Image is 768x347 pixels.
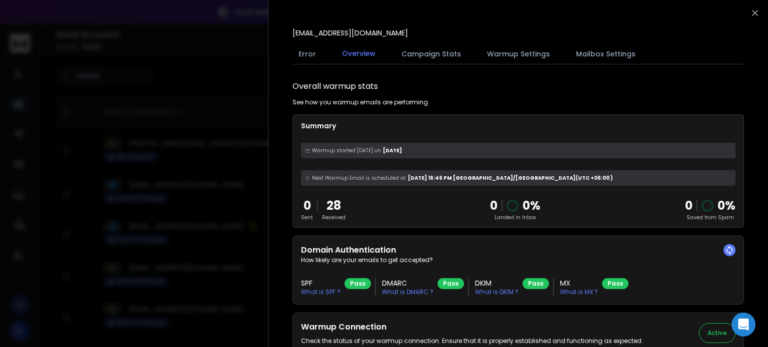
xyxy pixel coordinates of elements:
[301,143,735,158] div: [DATE]
[560,278,598,288] h3: MX
[292,80,378,92] h1: Overall warmup stats
[395,43,467,65] button: Campaign Stats
[301,244,735,256] h2: Domain Authentication
[699,323,735,343] button: Active
[322,214,345,221] p: Received
[301,256,735,264] p: How likely are your emails to get accepted?
[292,43,322,65] button: Error
[292,28,408,38] p: [EMAIL_ADDRESS][DOMAIN_NAME]
[292,98,428,106] p: See how you warmup emails are performing
[301,337,643,345] p: Check the status of your warmup connection. Ensure that it is properly established and functionin...
[301,288,340,296] p: What is SPF ?
[560,288,598,296] p: What is MX ?
[382,288,433,296] p: What is DMARC ?
[382,278,433,288] h3: DMARC
[475,278,518,288] h3: DKIM
[522,198,540,214] p: 0 %
[301,214,313,221] p: Sent
[481,43,556,65] button: Warmup Settings
[475,288,518,296] p: What is DKIM ?
[301,198,313,214] p: 0
[570,43,641,65] button: Mailbox Settings
[490,198,497,214] p: 0
[301,121,735,131] p: Summary
[312,147,381,154] span: Warmup started [DATE] on
[685,214,735,221] p: Saved from Spam
[602,278,628,289] div: Pass
[490,214,540,221] p: Landed in Inbox
[301,170,735,186] div: [DATE] 16:46 PM [GEOGRAPHIC_DATA]/[GEOGRAPHIC_DATA] (UTC +06:00 )
[336,42,381,65] button: Overview
[301,321,643,333] h2: Warmup Connection
[437,278,464,289] div: Pass
[344,278,371,289] div: Pass
[312,174,406,182] span: Next Warmup Email is scheduled at
[685,197,692,214] strong: 0
[731,313,755,337] div: Open Intercom Messenger
[322,198,345,214] p: 28
[717,198,735,214] p: 0 %
[522,278,549,289] div: Pass
[301,278,340,288] h3: SPF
